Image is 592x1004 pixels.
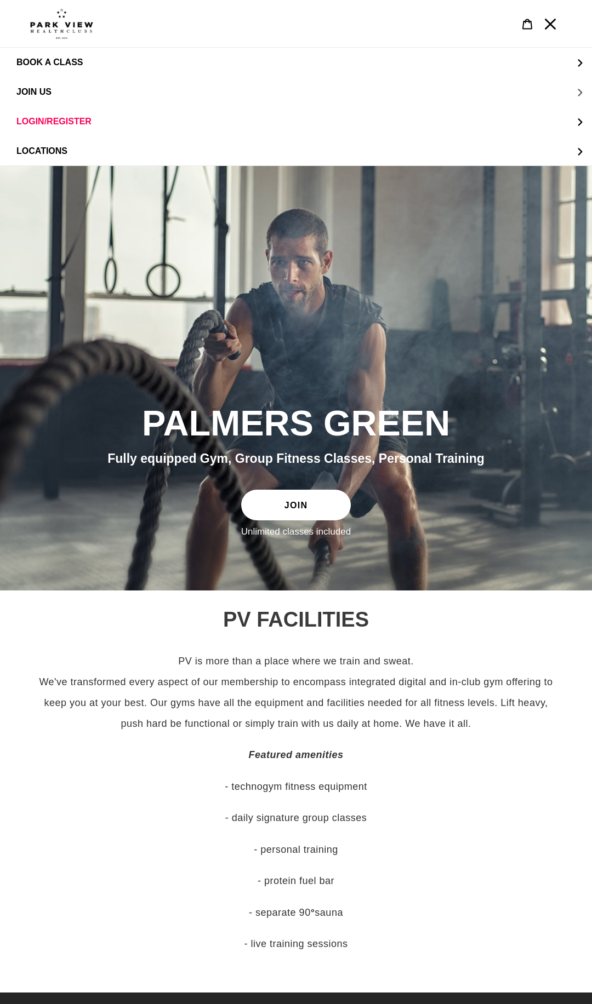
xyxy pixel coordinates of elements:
strong: ° [311,907,315,918]
p: - technogym fitness equipment [33,776,559,797]
span: Fully equipped Gym, Group Fitness Classes, Personal Training [107,451,485,466]
span: LOGIN/REGISTER [16,117,92,127]
p: - protein fuel bar [33,870,559,891]
h2: PV FACILITIES [30,607,562,632]
span: BOOK A CLASS [16,58,83,67]
p: - separate 90 sauna [33,902,559,923]
p: - live training sessions [33,933,559,954]
p: - daily signature group classes [33,807,559,828]
em: Featured amenities [248,749,343,760]
button: Menu [539,12,562,36]
h2: PALMERS GREEN [30,402,562,445]
p: PV is more than a place where we train and sweat. We've transformed every aspect of our membershi... [33,651,559,734]
p: - personal training [33,839,559,860]
label: Unlimited classes included [241,526,351,538]
span: LOCATIONS [16,146,67,156]
a: JOIN [241,490,351,520]
span: JOIN US [16,87,52,97]
img: Park view health clubs is a gym near you. [30,8,93,39]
